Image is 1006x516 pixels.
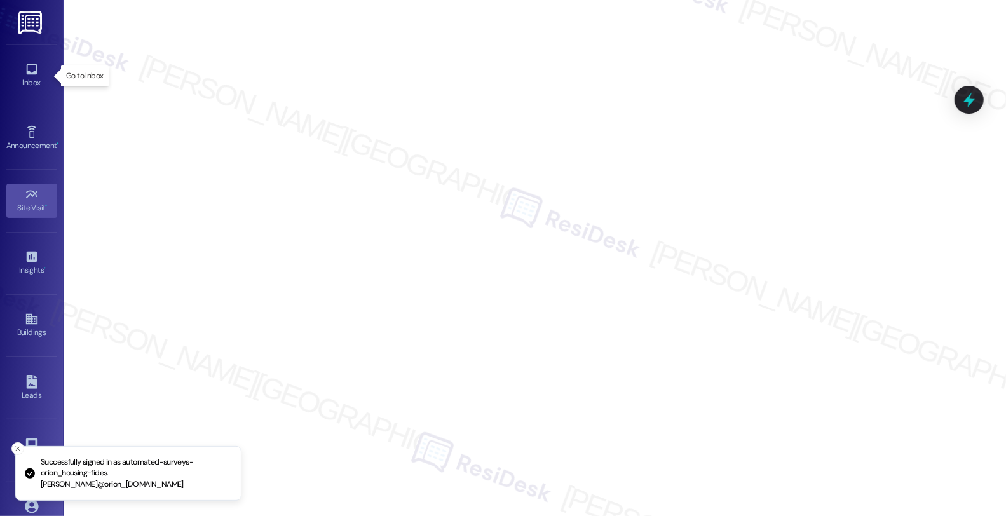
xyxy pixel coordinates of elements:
a: Buildings [6,308,57,343]
a: Templates • [6,433,57,468]
a: Site Visit • [6,184,57,218]
p: Successfully signed in as automated-surveys-orion_housing-fides.[PERSON_NAME]@orion_[DOMAIN_NAME] [41,457,231,491]
span: • [57,139,58,148]
a: Insights • [6,246,57,280]
span: • [46,201,48,210]
span: • [44,264,46,273]
a: Inbox [6,58,57,93]
a: Leads [6,371,57,405]
p: Go to Inbox [66,71,103,81]
img: ResiDesk Logo [18,11,44,34]
button: Close toast [11,442,24,455]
